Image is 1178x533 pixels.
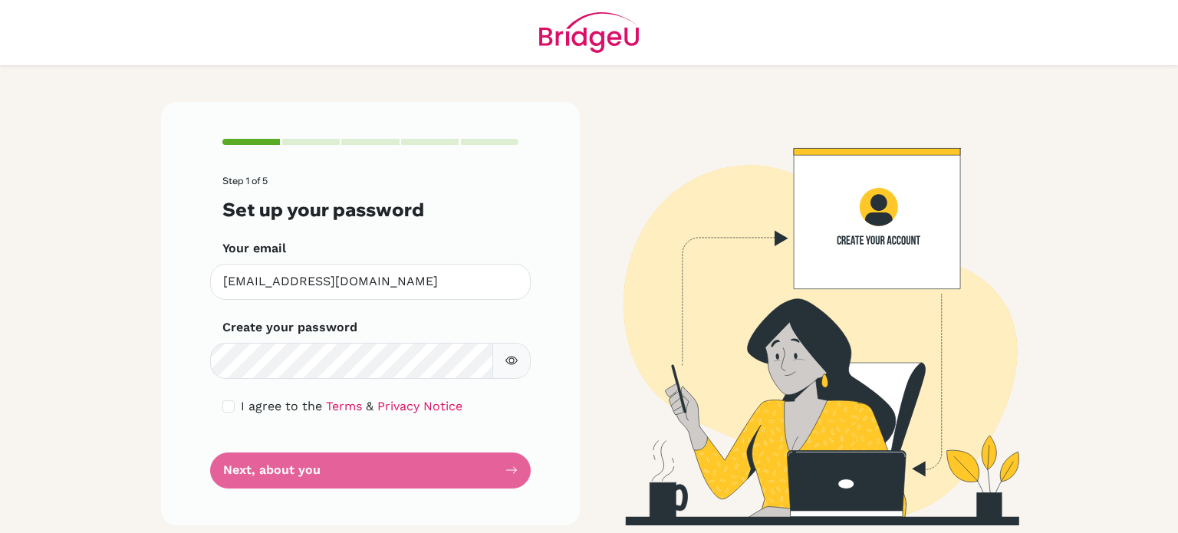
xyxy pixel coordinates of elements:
span: I agree to the [241,399,322,413]
input: Insert your email* [210,264,531,300]
h3: Set up your password [222,199,518,221]
label: Your email [222,239,286,258]
span: & [366,399,373,413]
a: Terms [326,399,362,413]
a: Privacy Notice [377,399,462,413]
span: Step 1 of 5 [222,175,268,186]
label: Create your password [222,318,357,337]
